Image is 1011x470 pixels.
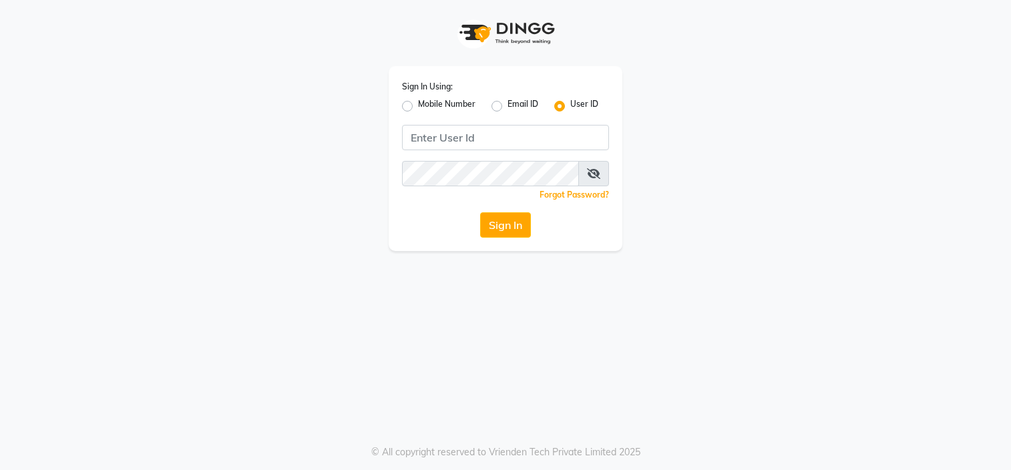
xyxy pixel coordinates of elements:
[570,98,598,114] label: User ID
[452,13,559,53] img: logo1.svg
[402,161,579,186] input: Username
[402,125,609,150] input: Username
[540,190,609,200] a: Forgot Password?
[508,98,538,114] label: Email ID
[480,212,531,238] button: Sign In
[402,81,453,93] label: Sign In Using:
[418,98,475,114] label: Mobile Number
